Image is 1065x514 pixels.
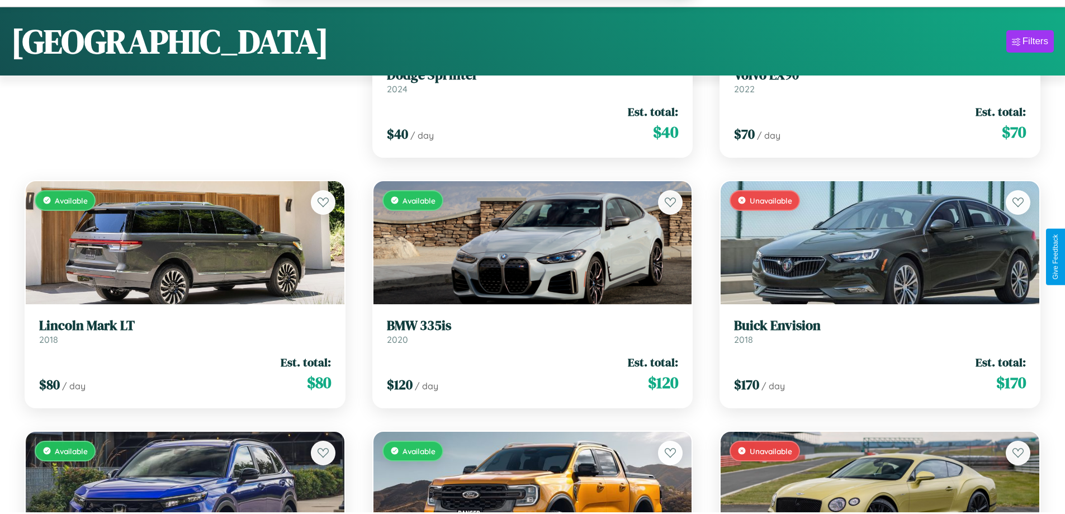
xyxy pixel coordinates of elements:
[387,318,679,345] a: BMW 335is2020
[750,446,792,456] span: Unavailable
[628,354,678,370] span: Est. total:
[39,318,331,334] h3: Lincoln Mark LT
[415,380,438,392] span: / day
[1023,36,1048,47] div: Filters
[387,318,679,334] h3: BMW 335is
[976,354,1026,370] span: Est. total:
[734,375,759,394] span: $ 170
[387,125,408,143] span: $ 40
[750,196,792,205] span: Unavailable
[1002,121,1026,143] span: $ 70
[1052,234,1059,280] div: Give Feedback
[39,375,60,394] span: $ 80
[734,67,1026,95] a: Volvo EX902022
[410,130,434,141] span: / day
[648,371,678,394] span: $ 120
[387,334,408,345] span: 2020
[734,318,1026,334] h3: Buick Envision
[387,67,679,95] a: Dodge Sprinter2024
[734,125,755,143] span: $ 70
[11,18,329,64] h1: [GEOGRAPHIC_DATA]
[734,83,755,95] span: 2022
[757,130,780,141] span: / day
[39,334,58,345] span: 2018
[307,371,331,394] span: $ 80
[761,380,785,392] span: / day
[403,196,436,205] span: Available
[62,380,86,392] span: / day
[976,103,1026,120] span: Est. total:
[734,67,1026,83] h3: Volvo EX90
[403,446,436,456] span: Available
[1006,30,1054,53] button: Filters
[628,103,678,120] span: Est. total:
[387,67,679,83] h3: Dodge Sprinter
[653,121,678,143] span: $ 40
[55,446,88,456] span: Available
[39,318,331,345] a: Lincoln Mark LT2018
[387,375,413,394] span: $ 120
[387,83,408,95] span: 2024
[55,196,88,205] span: Available
[734,334,753,345] span: 2018
[996,371,1026,394] span: $ 170
[734,318,1026,345] a: Buick Envision2018
[281,354,331,370] span: Est. total:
